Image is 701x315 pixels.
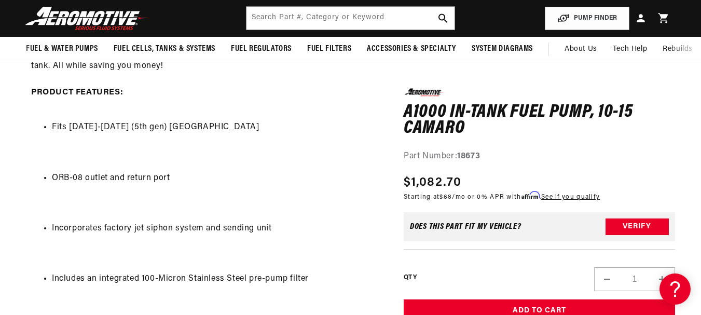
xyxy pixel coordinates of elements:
[52,121,378,134] li: Fits [DATE]-[DATE] (5th gen) [GEOGRAPHIC_DATA]
[464,37,541,61] summary: System Diagrams
[410,223,521,231] div: Does This part fit My vehicle?
[606,218,669,235] button: Verify
[655,37,700,62] summary: Rebuilds
[545,7,629,30] button: PUMP FINDER
[404,192,600,202] p: Starting at /mo or 0% APR with .
[18,37,106,61] summary: Fuel & Water Pumps
[404,173,462,192] span: $1,082.70
[52,172,378,185] li: ORB-08 outlet and return port
[359,37,464,61] summary: Accessories & Specialty
[106,37,223,61] summary: Fuel Cells, Tanks & Systems
[663,44,693,55] span: Rebuilds
[299,37,359,61] summary: Fuel Filters
[432,7,455,30] button: search button
[541,194,600,200] a: See if you qualify - Learn more about Affirm Financing (opens in modal)
[404,273,417,282] label: QTY
[439,194,452,200] span: $68
[26,44,98,54] span: Fuel & Water Pumps
[231,44,292,54] span: Fuel Regulators
[52,272,378,286] li: Includes an integrated 100-Micron Stainless Steel pre-pump filter
[246,7,455,30] input: Search by Part Number, Category or Keyword
[605,37,655,62] summary: Tech Help
[114,44,215,54] span: Fuel Cells, Tanks & Systems
[223,37,299,61] summary: Fuel Regulators
[52,222,378,236] li: Incorporates factory jet siphon system and sending unit
[472,44,533,54] span: System Diagrams
[457,152,480,160] strong: 18673
[521,191,540,199] span: Affirm
[22,6,152,31] img: Aeromotive
[613,44,647,55] span: Tech Help
[557,37,605,62] a: About Us
[31,88,123,97] strong: PRODUCT FEATURES:
[307,44,351,54] span: Fuel Filters
[404,149,675,163] div: Part Number:
[404,104,675,136] h1: A1000 In-Tank Fuel Pump, 10-15 Camaro
[367,44,456,54] span: Accessories & Specialty
[565,45,597,53] span: About Us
